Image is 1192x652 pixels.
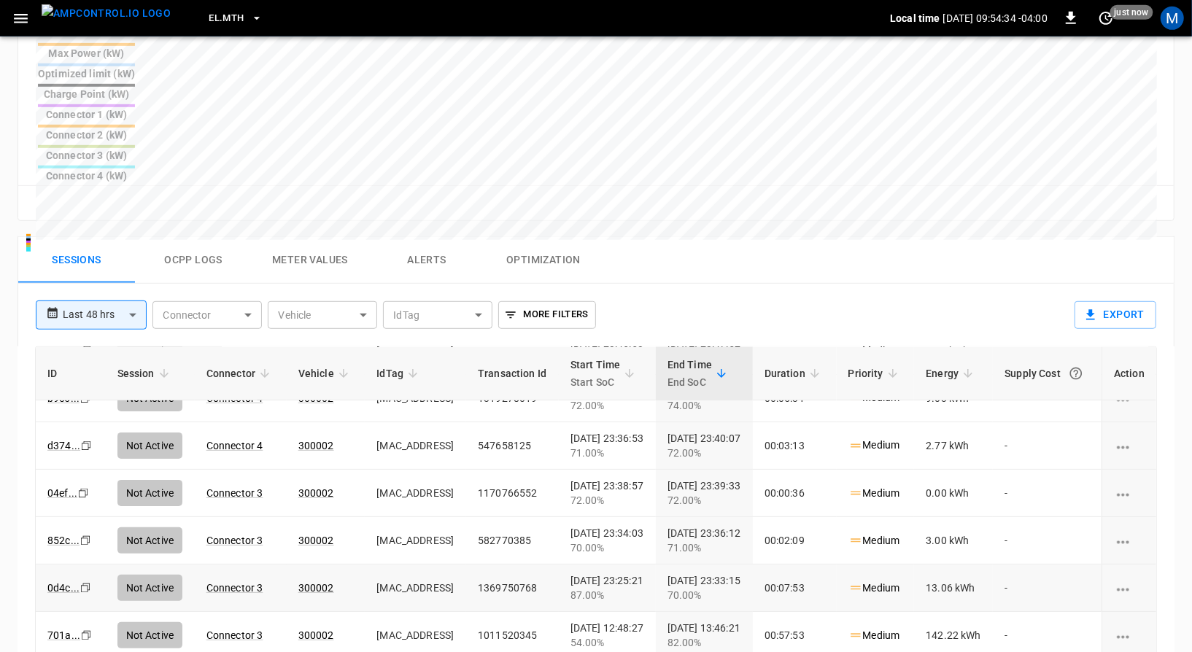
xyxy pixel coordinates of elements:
div: [DATE] 23:38:57 [570,478,644,508]
span: Connector [206,365,274,382]
div: End Time [667,356,712,391]
div: 72.00% [570,493,644,508]
div: copy [79,580,93,596]
p: Medium [848,533,900,548]
div: charging session options [1114,628,1145,643]
div: Not Active [117,480,183,506]
span: just now [1110,5,1153,20]
a: Connector 3 [206,487,263,499]
div: [DATE] 23:36:12 [667,526,741,555]
div: 82.00% [667,635,741,650]
button: Alerts [368,237,485,284]
button: Export [1075,301,1156,329]
div: Start Time [570,356,621,391]
td: 00:00:36 [753,470,837,517]
td: [MAC_ADDRESS] [365,470,466,517]
div: 87.00% [570,588,644,602]
div: [DATE] 23:33:15 [667,573,741,602]
td: 3.00 kWh [914,517,993,564]
button: More Filters [498,301,595,329]
th: Transaction Id [466,347,559,400]
p: Local time [890,11,940,26]
div: copy [79,532,93,548]
p: End SoC [667,373,712,391]
td: [MAC_ADDRESS] [365,517,466,564]
div: 70.00% [570,540,644,555]
p: [DATE] 09:54:34 -04:00 [943,11,1048,26]
div: charging session options [1114,533,1145,548]
span: Vehicle [298,365,353,382]
div: 54.00% [570,635,644,650]
td: - [993,517,1102,564]
th: ID [36,347,106,400]
a: Connector 3 [206,535,263,546]
button: EL.MTH [203,4,268,33]
button: Meter Values [252,237,368,284]
div: copy [80,627,94,643]
span: Session [117,365,174,382]
div: [DATE] 23:39:33 [667,478,741,508]
div: charging session options [1114,438,1145,453]
span: Duration [765,365,824,382]
td: 1369750768 [466,564,559,612]
a: 300002 [298,629,334,641]
span: Priority [848,365,902,382]
button: set refresh interval [1094,7,1118,30]
span: Start TimeStart SoC [570,356,640,391]
a: 300002 [298,582,334,594]
button: The cost of your charging session based on your supply rates [1063,360,1089,387]
button: Optimization [485,237,602,284]
td: 00:02:09 [753,517,837,564]
p: Medium [848,486,900,501]
div: [DATE] 13:46:21 [667,621,741,650]
span: Energy [926,365,978,382]
div: Last 48 hrs [63,301,147,329]
div: Not Active [117,575,183,601]
div: Supply Cost [1005,360,1090,387]
div: [DATE] 12:48:27 [570,621,644,650]
p: Start SoC [570,373,621,391]
a: 300002 [298,535,334,546]
a: 300002 [298,487,334,499]
span: IdTag [376,365,422,382]
td: 1170766552 [466,470,559,517]
div: 70.00% [667,588,741,602]
p: Medium [848,628,900,643]
td: 13.06 kWh [914,564,993,612]
div: copy [77,485,91,501]
td: [MAC_ADDRESS] [365,564,466,612]
a: Connector 3 [206,629,263,641]
td: 582770385 [466,517,559,564]
td: - [993,564,1102,612]
a: Connector 3 [206,582,263,594]
td: 00:07:53 [753,564,837,612]
div: profile-icon [1161,7,1184,30]
th: Action [1102,347,1156,400]
span: EL.MTH [209,10,244,27]
td: 0.00 kWh [914,470,993,517]
button: Sessions [18,237,135,284]
div: 72.00% [667,493,741,508]
div: charging session options [1114,486,1145,500]
img: ampcontrol.io logo [42,4,171,23]
div: Not Active [117,622,183,648]
div: 71.00% [667,540,741,555]
div: [DATE] 23:34:03 [570,526,644,555]
div: charging session options [1114,391,1145,405]
span: End TimeEnd SoC [667,356,731,391]
div: Not Active [117,527,183,554]
div: [DATE] 23:25:21 [570,573,644,602]
td: - [993,470,1102,517]
button: Ocpp logs [135,237,252,284]
p: Medium [848,581,900,596]
div: charging session options [1114,581,1145,595]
